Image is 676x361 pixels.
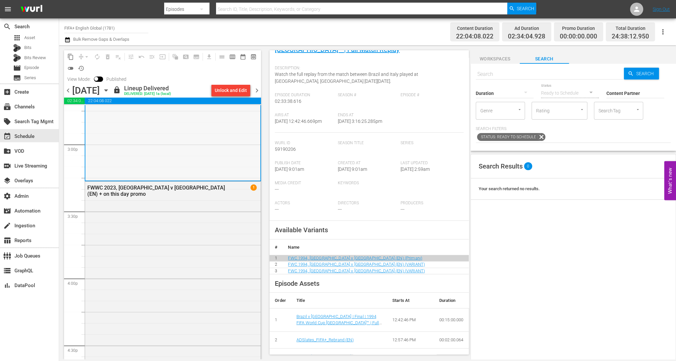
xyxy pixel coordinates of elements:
[13,74,21,82] span: Series
[65,63,76,74] span: 24 hours Lineup View is OFF
[283,239,469,255] th: Name
[579,106,585,113] button: Open
[3,237,11,244] span: Reports
[72,37,129,42] span: Bulk Remove Gaps & Overlaps
[3,162,11,170] span: Live Streaming
[65,52,76,62] span: Copy Lineup
[3,192,11,200] span: Admin
[64,77,94,82] span: View Mode:
[635,106,641,113] button: Open
[476,126,671,132] p: Search Filters:
[275,201,334,206] span: Actors
[3,103,11,111] span: Channels
[275,280,319,287] span: Episode Assets
[296,314,382,331] a: Brazil v [GEOGRAPHIC_DATA] | Final | 1994 FIFA World Cup [GEOGRAPHIC_DATA]™ | Full Match Replay
[270,268,283,274] td: 3
[3,88,11,96] span: Create
[24,64,39,71] span: Episode
[508,24,545,33] div: Ad Duration
[92,52,102,62] span: Loop Content
[434,293,469,308] th: Duration
[103,77,130,82] span: Published
[3,118,11,125] span: Search Tag Mgmt
[338,181,397,186] span: Keywords
[338,119,382,124] span: [DATE] 3:16:25.285pm
[202,50,214,63] span: Download as CSV
[434,308,469,331] td: 00:15:00.000
[113,52,123,62] span: Clear Lineup
[275,181,334,186] span: Media Credit
[67,54,74,60] span: content_copy
[64,98,85,104] span: 02:34:04.928
[275,113,334,118] span: Airs At
[3,252,11,260] span: Job Queues
[13,54,21,62] div: Bits Review
[338,161,397,166] span: Created At
[470,55,520,63] span: Workspaces
[507,3,536,14] button: Search
[275,161,334,166] span: Publish Date
[338,113,397,118] span: Ends At
[477,133,537,141] span: Status: Ready to Schedule
[85,98,261,104] span: 22:04:08.022
[102,52,113,62] span: Select an event to delete
[524,162,532,170] span: 0
[78,65,84,72] span: history_outlined
[275,36,446,54] a: Brazil v [GEOGRAPHIC_DATA] | Final | 1994 FIFA World Cup [GEOGRAPHIC_DATA]™ | Full Match Replay
[456,24,493,33] div: Content Duration
[612,24,649,33] div: Total Duration
[3,222,11,230] span: Ingestion
[3,207,11,215] span: Automation
[270,261,283,268] td: 2
[211,84,250,96] button: Unlock and Edit
[653,7,670,12] a: Sign Out
[275,99,301,104] span: 02:33:38.616
[3,267,11,275] span: GraphQL
[67,65,74,72] span: toggle_off
[124,92,171,96] div: DELIVERED: [DATE] 1a (local)
[479,162,523,170] span: Search Results
[288,256,422,260] a: FWC 1994, [GEOGRAPHIC_DATA] v [GEOGRAPHIC_DATA] (EN) (Primary)
[270,239,283,255] th: #
[4,5,12,13] span: menu
[113,86,121,94] span: lock
[275,147,296,152] span: 59190206
[275,207,279,212] span: ---
[251,185,257,191] span: 1
[401,141,460,146] span: Series
[215,84,247,96] div: Unlock and Edit
[288,268,425,273] a: FWC 1994, [GEOGRAPHIC_DATA] v [GEOGRAPHIC_DATA] (EN) (VARIANT)
[3,147,11,155] span: VOD
[123,50,136,63] span: Customize Events
[248,52,259,62] span: View Backup
[338,207,342,212] span: ---
[275,141,334,146] span: Wurl Id
[401,161,460,166] span: Last Updated
[270,293,291,308] th: Order
[250,54,257,60] span: preview_outlined
[296,337,354,342] a: ADSlates_FIFA+_Rebrand (EN)
[270,308,291,331] td: 1
[240,54,246,60] span: date_range_outlined
[24,55,46,61] span: Bits Review
[124,85,171,92] div: Lineup Delivered
[520,55,569,63] span: Search
[275,72,418,84] span: Watch the full replay from the match between Brazil and Italy played at [GEOGRAPHIC_DATA], [GEOGR...
[76,63,86,74] span: View History
[516,106,523,113] button: Open
[3,23,11,31] span: Search
[434,331,469,349] td: 00:02:00.064
[24,75,36,81] span: Series
[275,93,334,98] span: Episode Duration
[612,33,649,40] span: 24:38:12.950
[508,33,545,40] span: 02:34:04.928
[338,167,367,172] span: [DATE] 9:01am
[560,24,597,33] div: Promo Duration
[229,54,236,60] span: calendar_view_week_outlined
[275,167,304,172] span: [DATE] 9:01am
[541,84,599,102] div: Ready to Schedule
[338,141,397,146] span: Season Title
[3,132,11,140] span: Schedule
[624,68,659,79] button: Search
[338,201,397,206] span: Directors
